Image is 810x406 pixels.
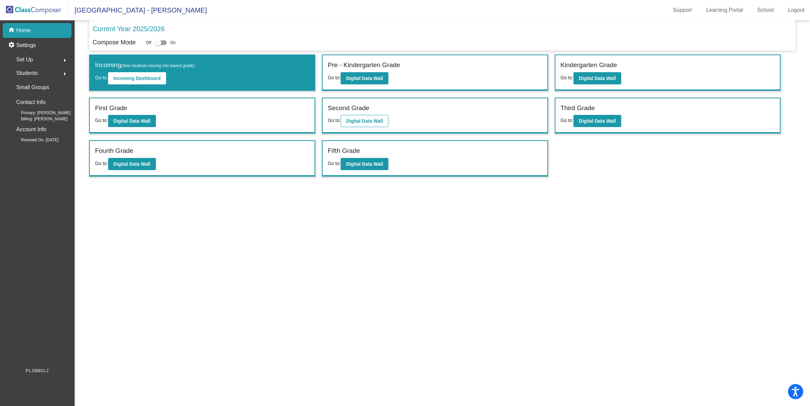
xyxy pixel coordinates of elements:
[328,146,360,156] label: Fifth Grade
[16,83,49,92] p: Small Groups
[95,75,108,80] span: Go to:
[114,118,150,124] b: Digital Data Wall
[108,72,166,84] button: Incoming Dashboard
[341,158,388,170] button: Digital Data Wall
[16,98,45,107] p: Contact Info
[752,5,779,16] a: School
[10,116,67,122] span: Billing: [PERSON_NAME]
[328,60,400,70] label: Pre - Kindergarten Grade
[16,41,36,49] p: Settings
[8,41,16,49] mat-icon: settings
[16,125,46,134] p: Account Info
[573,72,621,84] button: Digital Data Wall
[114,161,150,167] b: Digital Data Wall
[783,5,810,16] a: Logout
[95,118,108,123] span: Go to:
[146,40,151,46] span: Off
[579,118,616,124] b: Digital Data Wall
[16,55,33,64] span: Set Up
[95,146,133,156] label: Fourth Grade
[341,72,388,84] button: Digital Data Wall
[93,24,164,34] p: Current Year 2025/2026
[170,40,176,46] span: On
[10,110,71,116] span: Primary: [PERSON_NAME]
[561,60,617,70] label: Kindergarten Grade
[328,103,369,113] label: Second Grade
[341,115,388,127] button: Digital Data Wall
[668,5,697,16] a: Support
[346,161,383,167] b: Digital Data Wall
[346,76,383,81] b: Digital Data Wall
[121,63,195,68] span: (New students moving into lowest grade)
[108,158,156,170] button: Digital Data Wall
[93,38,136,47] p: Compose Mode
[561,118,573,123] span: Go to:
[328,75,341,80] span: Go to:
[701,5,749,16] a: Learning Portal
[95,103,127,113] label: First Grade
[108,115,156,127] button: Digital Data Wall
[561,75,573,80] span: Go to:
[61,70,69,78] mat-icon: arrow_right
[16,26,31,35] p: Home
[561,103,595,113] label: Third Grade
[61,56,69,64] mat-icon: arrow_right
[328,161,341,166] span: Go to:
[68,5,207,16] span: [GEOGRAPHIC_DATA] - [PERSON_NAME]
[10,137,58,143] span: Renewal On: [DATE]
[16,68,38,78] span: Students
[346,118,383,124] b: Digital Data Wall
[328,118,341,123] span: Go to:
[114,76,161,81] b: Incoming Dashboard
[8,26,16,35] mat-icon: home
[579,76,616,81] b: Digital Data Wall
[95,161,108,166] span: Go to:
[95,60,195,70] label: Incoming
[573,115,621,127] button: Digital Data Wall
